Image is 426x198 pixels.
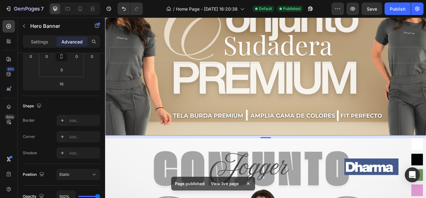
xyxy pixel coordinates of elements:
[405,167,420,182] div: Open Intercom Messenger
[30,22,83,30] p: Hero Banner
[105,18,426,198] iframe: Design area
[23,170,46,179] div: Position
[361,3,382,15] button: Save
[390,6,405,12] div: Publish
[55,79,68,89] input: 10
[283,6,300,12] span: Published
[118,3,143,15] div: Undo/Redo
[72,52,81,61] input: 0px
[69,150,99,156] div: Add...
[175,180,205,187] p: Page published
[6,67,15,72] div: 450
[259,6,272,12] span: Default
[367,6,377,12] span: Save
[31,38,48,45] p: Settings
[42,52,51,61] input: 0px
[23,134,35,140] div: Corner
[69,118,99,124] div: Add...
[87,52,97,61] input: 0
[26,52,36,61] input: 0
[41,5,44,13] p: 7
[56,169,100,180] button: Static
[23,118,35,123] div: Border
[56,65,68,74] input: 0px
[173,6,175,12] span: /
[176,6,238,12] span: Home Page - [DATE] 16:20:38
[23,102,43,110] div: Shape
[59,172,70,177] span: Static
[2,3,46,15] button: 7
[174,41,207,46] div: Drop element here
[23,150,37,156] div: Shadow
[207,179,243,188] div: View live page
[69,134,99,140] div: Add...
[385,3,411,15] button: Publish
[5,114,15,119] div: Beta
[61,38,83,45] p: Advanced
